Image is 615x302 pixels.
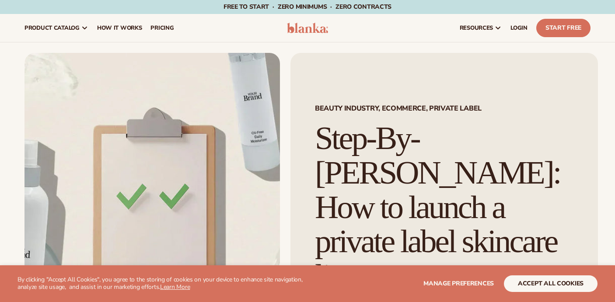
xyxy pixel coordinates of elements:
[504,275,598,292] button: accept all cookies
[97,24,142,31] span: How It Works
[536,19,591,37] a: Start Free
[506,14,532,42] a: LOGIN
[24,24,80,31] span: product catalog
[423,279,494,288] span: Manage preferences
[150,24,174,31] span: pricing
[315,121,573,293] h1: Step-By-[PERSON_NAME]: How to launch a private label skincare line
[160,283,190,291] a: Learn More
[315,105,573,112] span: Beauty Industry, Ecommerce, Private Label
[510,24,528,31] span: LOGIN
[287,23,328,33] img: logo
[224,3,391,11] span: Free to start · ZERO minimums · ZERO contracts
[93,14,147,42] a: How It Works
[17,276,315,291] p: By clicking "Accept All Cookies", you agree to the storing of cookies on your device to enhance s...
[423,275,494,292] button: Manage preferences
[455,14,506,42] a: resources
[460,24,493,31] span: resources
[20,14,93,42] a: product catalog
[146,14,178,42] a: pricing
